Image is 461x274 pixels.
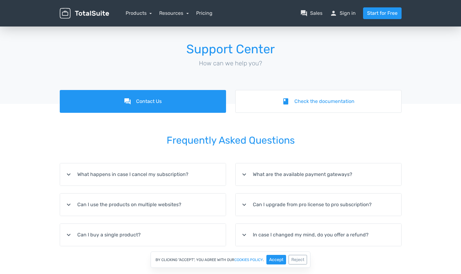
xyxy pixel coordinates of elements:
div: By clicking "Accept", you agree with our . [151,252,310,268]
button: Reject [289,255,307,264]
i: expand_more [65,201,72,208]
a: bookCheck the documentation [235,90,402,113]
summary: expand_moreIn case I changed my mind, do you offer a refund? [236,224,401,246]
i: forum [124,98,131,105]
a: Start for Free [363,7,402,19]
a: Resources [159,10,189,16]
summary: expand_moreCan I buy a single product? [60,224,226,246]
i: expand_more [65,231,72,239]
a: forumContact Us [60,90,226,113]
summary: expand_moreCan I use the products on multiple websites? [60,194,226,216]
i: expand_more [241,201,248,208]
img: TotalSuite for WordPress [60,8,109,19]
a: personSign in [330,10,356,17]
h1: Support Center [60,43,402,56]
summary: expand_moreWhat are the available payment gateways? [236,163,401,186]
button: Accept [266,255,286,264]
i: expand_more [241,171,248,178]
a: Products [126,10,152,16]
summary: expand_moreCan I upgrade from pro license to pro subscription? [236,194,401,216]
span: person [330,10,337,17]
i: expand_more [65,171,72,178]
summary: expand_moreWhat happens in case I cancel my subscription? [60,163,226,186]
a: question_answerSales [300,10,322,17]
h2: Frequently Asked Questions [60,126,402,154]
i: expand_more [241,231,248,239]
a: Pricing [196,10,212,17]
p: How can we help you? [60,59,402,68]
i: book [282,98,289,105]
span: question_answer [300,10,308,17]
a: cookies policy [234,258,263,262]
